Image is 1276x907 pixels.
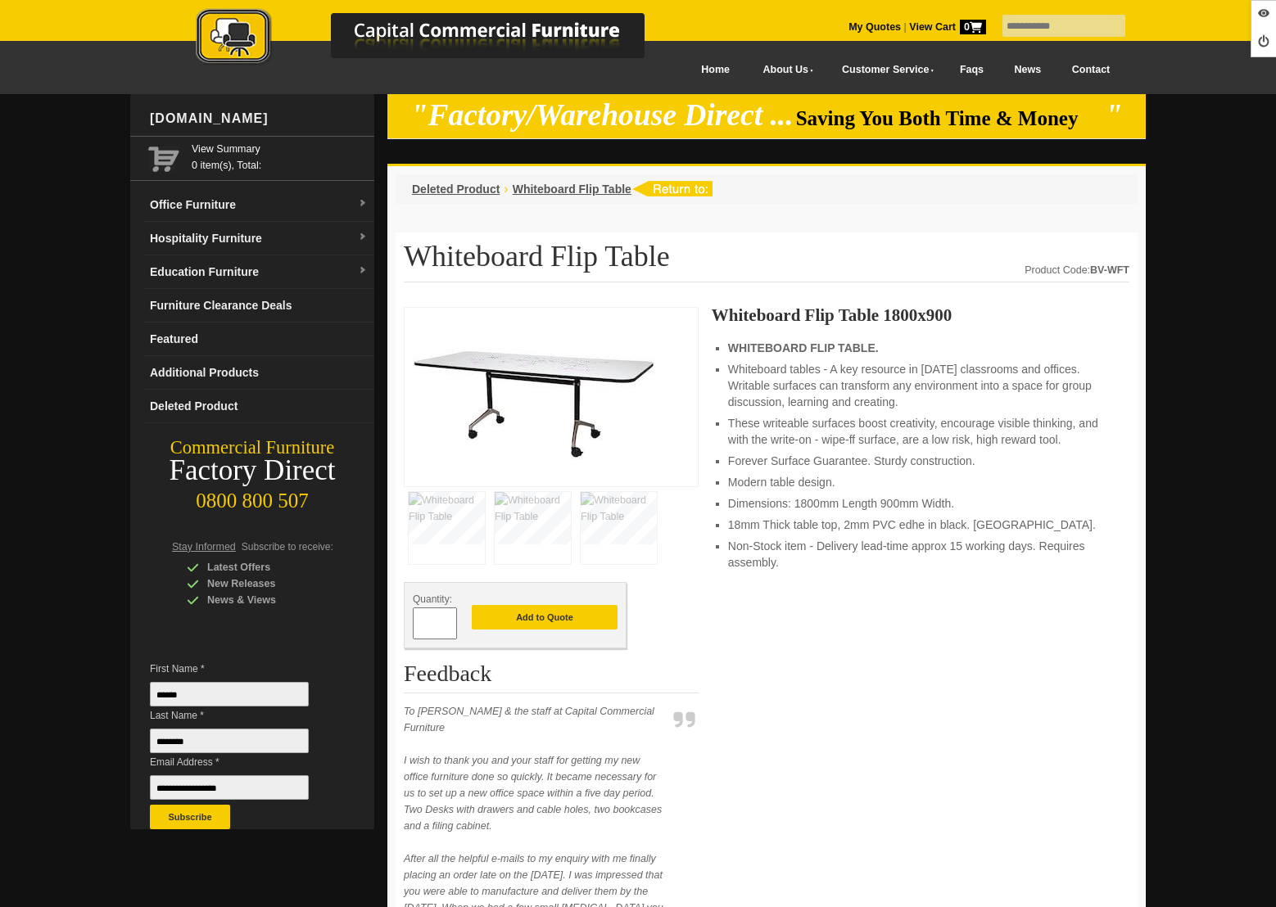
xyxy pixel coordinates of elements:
a: Whiteboard Flip Table [513,183,631,196]
a: Deleted Product [143,390,374,423]
a: Capital Commercial Furniture Logo [151,8,724,73]
a: Customer Service [824,52,944,88]
a: View Summary [192,141,368,157]
img: dropdown [358,266,368,276]
strong: WHITEBOARD FLIP TABLE. [728,341,879,354]
div: [DOMAIN_NAME] [143,94,374,143]
a: Deleted Product [412,183,500,196]
span: Non-Stock item - Delivery lead-time approx 15 working days. Requires assembly. [728,539,1085,569]
span: Stay Informed [172,541,236,553]
a: Hospitality Furnituredropdown [143,222,374,255]
h2: Feedback [404,661,699,693]
img: dropdown [358,232,368,242]
li: 18mm Thick table top, 2mm PVC edhe in black. [GEOGRAPHIC_DATA]. [728,517,1113,533]
img: Whiteboard Flip Table [413,316,658,473]
a: Featured [143,323,374,356]
a: My Quotes [848,21,901,33]
li: These writeable surfaces boost creativity, encourage visible thinking, and with the write-on - wi... [728,415,1113,448]
span: First Name * [150,661,333,677]
em: "Factory/Warehouse Direct ... [411,98,794,132]
li: › [504,181,508,197]
a: Education Furnituredropdown [143,255,374,289]
button: Subscribe [150,805,230,829]
a: Office Furnituredropdown [143,188,374,222]
img: return to [631,181,713,196]
div: Factory Direct [130,459,374,482]
span: Email Address * [150,754,333,770]
img: Capital Commercial Furniture Logo [151,8,724,68]
a: Faqs [944,52,999,88]
input: Email Address * [150,775,309,800]
a: Additional Products [143,356,374,390]
div: 0800 800 507 [130,481,374,512]
span: 0 item(s), Total: [192,141,368,171]
strong: BV-WFT [1090,264,1129,276]
span: Quantity: [413,593,452,605]
li: Whiteboard tables - A key resource in [DATE] classrooms and offices. Writable surfaces can transf... [728,361,1113,410]
span: 0 [960,20,986,34]
button: Add to Quote [472,605,618,629]
strong: View Cart [909,21,986,33]
a: View Cart0 [907,21,986,33]
a: News [999,52,1057,88]
div: Commercial Furniture [130,436,374,459]
a: Furniture Clearance Deals [143,289,374,323]
li: Forever Surface Guarantee. Sturdy construction. [728,453,1113,469]
div: News & Views [187,592,342,608]
img: dropdown [358,199,368,209]
span: Last Name * [150,707,333,724]
li: Dimensions: 1800mm Length 900mm Width. [728,495,1113,512]
span: Subscribe to receive: [242,541,333,553]
div: Latest Offers [187,559,342,575]
h1: Whiteboard Flip Table [404,241,1129,282]
input: Last Name * [150,729,309,753]
li: Modern table design. [728,474,1113,490]
a: About Us [745,52,824,88]
h3: Whiteboard Flip Table 1800x900 [712,307,1129,323]
div: Product Code: [1025,262,1129,278]
a: Contact [1057,52,1125,88]
span: Saving You Both Time & Money [796,107,1103,129]
input: First Name * [150,682,309,706]
em: " [1106,98,1123,132]
div: New Releases [187,575,342,592]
